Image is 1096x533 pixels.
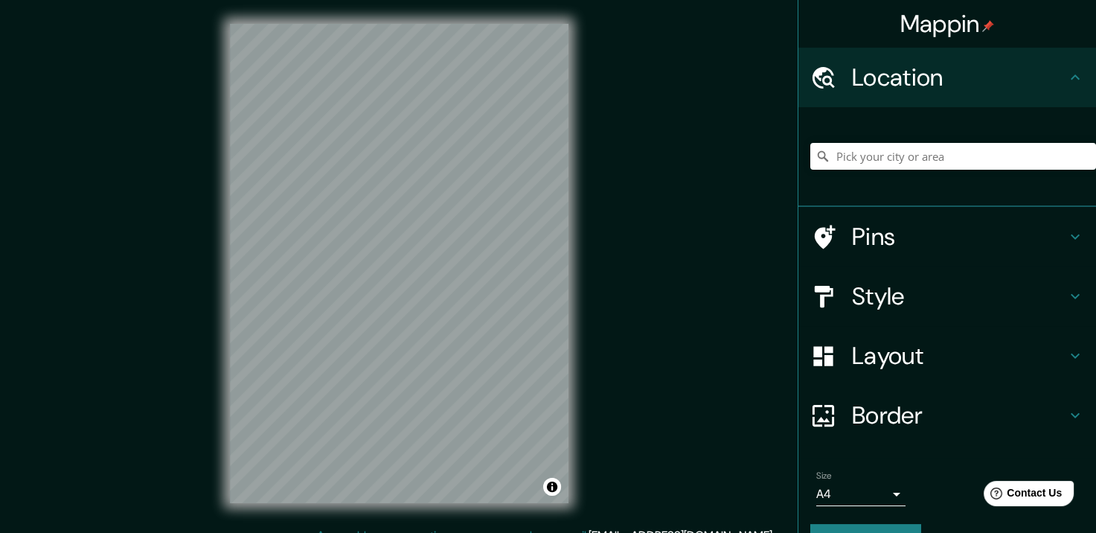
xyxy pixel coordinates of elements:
[798,386,1096,445] div: Border
[852,63,1066,92] h4: Location
[852,281,1066,311] h4: Style
[816,470,832,482] label: Size
[816,482,906,506] div: A4
[543,478,561,496] button: Toggle attribution
[798,266,1096,326] div: Style
[810,143,1096,170] input: Pick your city or area
[798,326,1096,386] div: Layout
[900,9,995,39] h4: Mappin
[982,20,994,32] img: pin-icon.png
[798,48,1096,107] div: Location
[230,24,568,503] canvas: Map
[852,341,1066,371] h4: Layout
[852,400,1066,430] h4: Border
[798,207,1096,266] div: Pins
[964,475,1080,517] iframe: Help widget launcher
[852,222,1066,252] h4: Pins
